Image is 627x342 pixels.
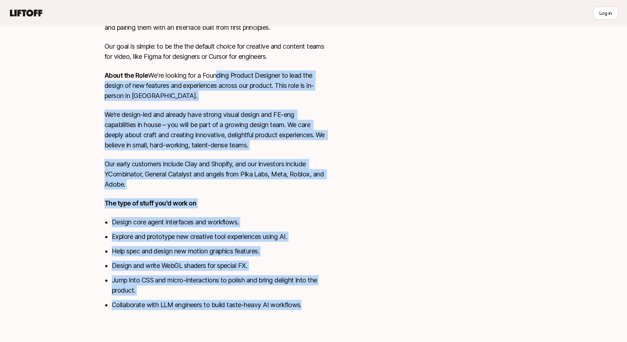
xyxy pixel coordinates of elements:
[112,232,325,242] li: Explore and prototype new creative tool experiences using AI.
[112,246,325,256] li: Help spec and design new motion graphics features.
[104,199,196,207] strong: The type of stuff you'd work on
[112,217,325,227] li: Design core agent interfaces and workflows.
[593,7,618,20] button: Log in
[104,70,325,101] p: We're looking for a Founding Product Designer to lead the design of new features and experiences ...
[104,110,325,150] p: We’re design-led and already have strong visual design and FE-eng capabilities in house – you wil...
[112,275,325,296] li: Jump into CSS and micro-interactions to polish and bring delight into the product.
[104,41,325,62] p: Our goal is simple: to be the the default choice for creative and content teams for video, like F...
[104,159,325,190] p: Our early customers include Clay and Shopify, and our investors include YCombinator, General Cata...
[104,72,148,79] strong: About the Role
[112,300,325,310] li: Collaborate with LLM engineers to build taste-heavy AI workflows.
[112,261,325,271] li: Design and write WebGL shaders for special FX.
